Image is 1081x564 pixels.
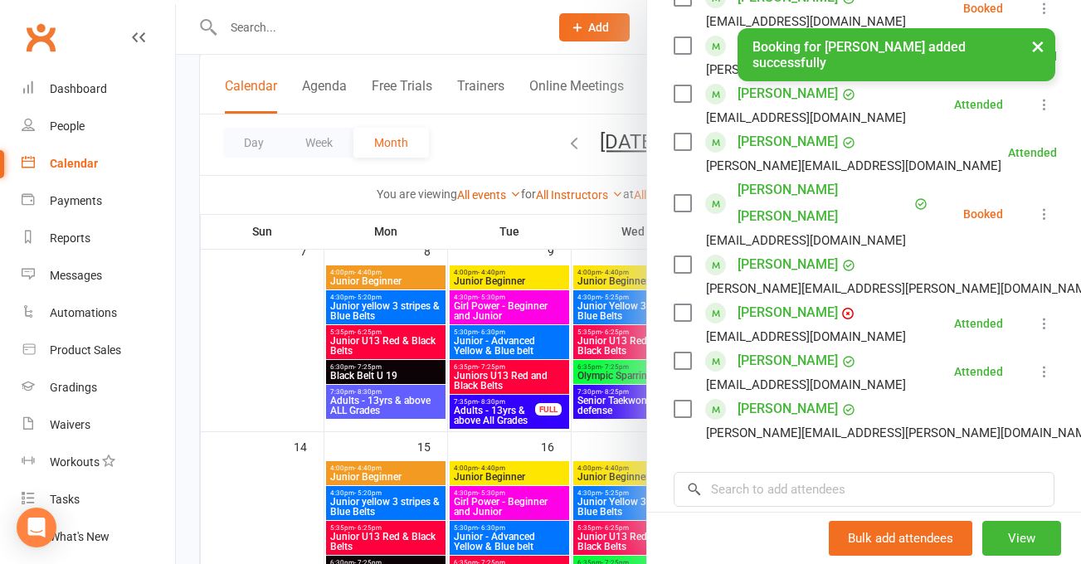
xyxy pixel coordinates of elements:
a: Gradings [22,369,175,406]
div: Booking for [PERSON_NAME] added successfully [738,28,1055,81]
div: Attended [954,318,1003,329]
div: Messages [50,269,102,282]
a: Calendar [22,145,175,182]
div: [EMAIL_ADDRESS][DOMAIN_NAME] [706,107,906,129]
div: Workouts [50,455,100,469]
a: [PERSON_NAME] [738,348,838,374]
a: Workouts [22,444,175,481]
div: [EMAIL_ADDRESS][DOMAIN_NAME] [706,230,906,251]
a: Messages [22,257,175,294]
a: [PERSON_NAME] [738,299,838,326]
a: [PERSON_NAME] [738,129,838,155]
input: Search to add attendees [674,472,1054,507]
a: Dashboard [22,70,175,108]
div: Open Intercom Messenger [17,508,56,547]
div: [EMAIL_ADDRESS][DOMAIN_NAME] [706,326,906,348]
a: Product Sales [22,332,175,369]
a: Reports [22,220,175,257]
a: Automations [22,294,175,332]
a: People [22,108,175,145]
a: [PERSON_NAME] [PERSON_NAME] [738,177,910,230]
button: Bulk add attendees [829,521,972,556]
div: Booked [963,208,1003,220]
div: Calendar [50,157,98,170]
div: Attended [1008,147,1057,158]
a: [PERSON_NAME] [738,396,838,422]
div: What's New [50,530,110,543]
a: Clubworx [20,17,61,58]
div: [EMAIL_ADDRESS][DOMAIN_NAME] [706,11,906,32]
div: [EMAIL_ADDRESS][DOMAIN_NAME] [706,374,906,396]
button: View [982,521,1061,556]
a: [PERSON_NAME] [738,251,838,278]
div: Reports [50,231,90,245]
div: Booked [963,2,1003,14]
a: Tasks [22,481,175,518]
a: Waivers [22,406,175,444]
div: Waivers [50,418,90,431]
a: [PERSON_NAME] [738,80,838,107]
div: Dashboard [50,82,107,95]
div: Automations [50,306,117,319]
a: Payments [22,182,175,220]
div: Tasks [50,493,80,506]
div: Payments [50,194,102,207]
div: Gradings [50,381,97,394]
a: What's New [22,518,175,556]
div: Attended [954,366,1003,377]
div: Product Sales [50,343,121,357]
div: [PERSON_NAME][EMAIL_ADDRESS][DOMAIN_NAME] [706,155,1001,177]
div: People [50,119,85,133]
div: Attended [954,99,1003,110]
button: × [1023,28,1053,64]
